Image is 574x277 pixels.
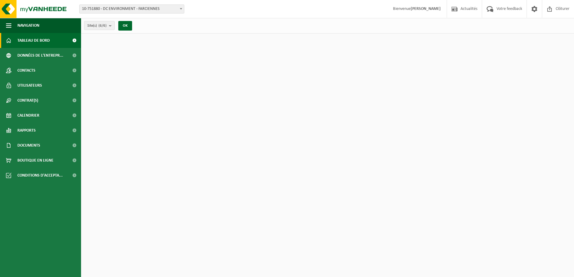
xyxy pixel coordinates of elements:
span: 10-751880 - DC ENVIRONMENT - FARCIENNES [80,5,184,13]
button: Site(s)(6/6) [84,21,115,30]
span: Calendrier [17,108,39,123]
strong: [PERSON_NAME] [411,7,441,11]
span: Données de l'entrepr... [17,48,63,63]
count: (6/6) [98,24,107,28]
button: OK [118,21,132,31]
span: Documents [17,138,40,153]
span: Navigation [17,18,39,33]
span: Utilisateurs [17,78,42,93]
span: 10-751880 - DC ENVIRONMENT - FARCIENNES [79,4,184,13]
span: Boutique en ligne [17,153,53,168]
span: Rapports [17,123,36,138]
span: Conditions d'accepta... [17,168,63,183]
span: Contacts [17,63,35,78]
span: Tableau de bord [17,33,50,48]
span: Site(s) [87,21,107,30]
span: Contrat(s) [17,93,38,108]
